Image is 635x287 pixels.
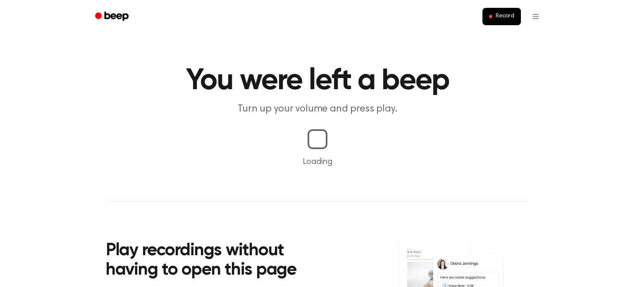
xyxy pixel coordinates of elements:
p: Loading [10,156,625,168]
h2: Play recordings without having to open this page [106,241,329,280]
p: Turn up your volume and press play. [159,102,476,116]
a: Beep [89,9,136,25]
button: Open menu [526,7,546,26]
button: Record [482,8,521,25]
h1: You were left a beep [106,66,529,96]
span: Record [496,13,514,20]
